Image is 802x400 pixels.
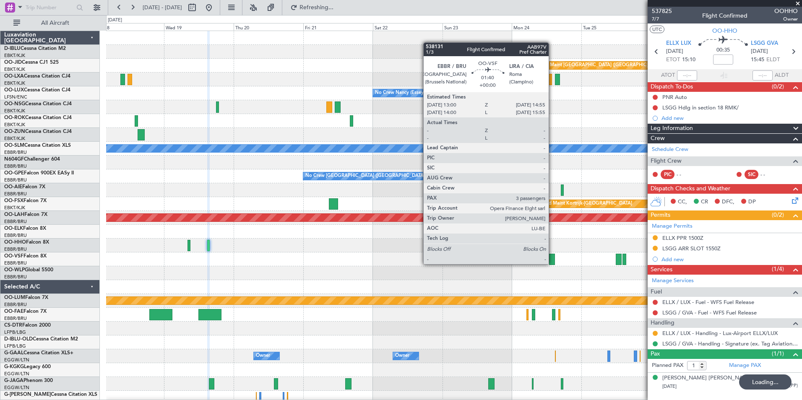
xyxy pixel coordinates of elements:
div: No Crew [GEOGRAPHIC_DATA] ([GEOGRAPHIC_DATA] National) [305,170,446,182]
div: Planned Maint Kortrijk-[GEOGRAPHIC_DATA] [534,197,632,210]
a: G-KGKGLegacy 600 [4,364,51,369]
span: DP [748,198,756,206]
div: Fri 21 [303,23,373,31]
span: (1/1) [772,349,784,358]
span: OO-LUX [4,88,24,93]
span: 537825 [652,7,672,16]
a: OO-SLMCessna Citation XLS [4,143,71,148]
div: Thu 20 [234,23,303,31]
input: --:-- [677,70,697,81]
span: [DATE] - [DATE] [143,4,182,11]
span: OO-WLP [4,268,25,273]
span: G-[PERSON_NAME] [4,392,51,397]
span: OOHHO [774,7,798,16]
span: Owner [774,16,798,23]
span: 15:10 [682,56,695,64]
a: G-GAALCessna Citation XLS+ [4,351,73,356]
a: G-[PERSON_NAME]Cessna Citation XLS [4,392,97,397]
a: OO-LAHFalcon 7X [4,212,47,217]
span: 00:35 [716,46,730,55]
a: OO-JIDCessna CJ1 525 [4,60,59,65]
div: Sun 23 [443,23,512,31]
span: OO-LXA [4,74,24,79]
div: ELLX PPR 1500Z [662,234,703,242]
div: [PERSON_NAME] [PERSON_NAME] Van Der Elst [662,374,785,382]
span: (0/2) [772,210,784,219]
a: EBBR/BRU [4,274,27,280]
a: OO-ROKCessna Citation CJ4 [4,115,72,120]
span: ALDT [775,71,789,80]
a: OO-LXACessna Citation CJ4 [4,74,70,79]
span: (1/4) [772,265,784,273]
a: EBKT/KJK [4,135,25,142]
span: CS-DTR [4,323,22,328]
a: OO-AIEFalcon 7X [4,184,45,190]
a: OO-VSFFalcon 8X [4,254,47,259]
span: Crew [651,134,665,143]
span: Flight Crew [651,156,682,166]
a: EBBR/BRU [4,218,27,225]
span: OO-FAE [4,309,23,314]
span: OO-NSG [4,101,25,106]
span: ELLX LUX [666,39,691,48]
span: D-IBLU [4,46,21,51]
span: G-GAAL [4,351,23,356]
div: PNR Auto [662,94,687,101]
span: CC, [678,198,687,206]
a: OO-GPEFalcon 900EX EASy II [4,171,74,176]
span: [DATE] [751,47,768,56]
span: Pax [651,349,660,359]
div: Owner [256,350,270,362]
div: Sat 22 [373,23,443,31]
span: Dispatch Checks and Weather [651,184,730,194]
a: G-JAGAPhenom 300 [4,378,53,383]
span: All Aircraft [22,20,89,26]
a: EGGW/LTN [4,371,29,377]
div: Add new [661,256,798,263]
span: D-IBLU-OLD [4,337,33,342]
span: OO-FSX [4,198,23,203]
a: EBKT/KJK [4,80,25,86]
span: OO-SLM [4,143,24,148]
div: [DATE] [108,17,122,24]
span: DFC, [722,198,734,206]
span: LSGG GVA [751,39,778,48]
a: OO-FAEFalcon 7X [4,309,47,314]
button: Refreshing... [286,1,337,14]
a: OO-WLPGlobal 5500 [4,268,53,273]
button: UTC [650,26,664,33]
label: Planned PAX [652,361,683,370]
div: Planned Maint [GEOGRAPHIC_DATA] ([GEOGRAPHIC_DATA]) [531,59,664,72]
div: PIC [661,170,674,179]
span: OO-ELK [4,226,23,231]
span: (0/2) [772,82,784,91]
span: G-JAGA [4,378,23,383]
a: OO-HHOFalcon 8X [4,240,49,245]
span: Handling [651,318,674,328]
div: Owner [395,350,409,362]
div: Mon 24 [512,23,581,31]
div: Flight Confirmed [702,11,747,20]
a: EBBR/BRU [4,260,27,266]
div: Loading... [739,374,792,390]
div: - - [760,171,779,178]
span: Leg Information [651,124,693,133]
span: OO-ROK [4,115,25,120]
a: EGGW/LTN [4,357,29,363]
a: LFSN/ENC [4,94,27,100]
span: 7/7 [652,16,672,23]
a: OO-FSXFalcon 7X [4,198,47,203]
a: CS-DTRFalcon 2000 [4,323,51,328]
span: ELDT [766,56,780,64]
span: CR [701,198,708,206]
a: EBKT/KJK [4,205,25,211]
a: EGGW/LTN [4,384,29,391]
a: D-IBLUCessna Citation M2 [4,46,66,51]
a: OO-ELKFalcon 8X [4,226,46,231]
a: LSGG / GVA - Fuel - WFS Fuel Release [662,309,757,316]
span: OO-AIE [4,184,22,190]
a: LSGG / GVA - Handling - Signature (ex. Tag Aviation) LSGG / GVA [662,340,798,347]
span: OO-JID [4,60,22,65]
a: EBBR/BRU [4,177,27,183]
span: [DATE] [666,47,683,56]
